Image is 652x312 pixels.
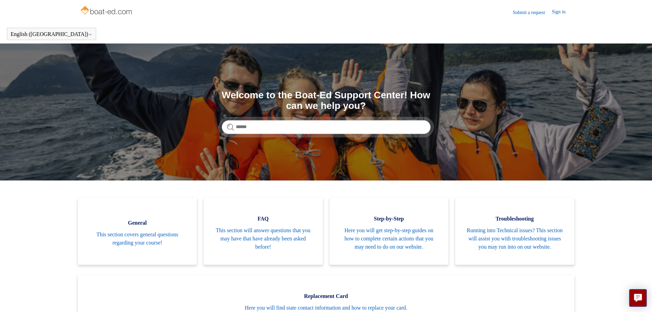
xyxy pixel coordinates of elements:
[88,292,564,300] span: Replacement Card
[330,198,449,265] a: Step-by-Step Here you will get step-by-step guides on how to complete certain actions that you ma...
[80,4,134,18] img: Boat-Ed Help Center home page
[455,198,574,265] a: Troubleshooting Running into Technical issues? This section will assist you with troubleshooting ...
[513,9,552,16] a: Submit a request
[340,215,438,223] span: Step-by-Step
[88,219,187,227] span: General
[465,215,564,223] span: Troubleshooting
[11,31,92,37] button: English ([GEOGRAPHIC_DATA])
[88,230,187,247] span: This section covers general questions regarding your course!
[552,8,572,16] a: Sign in
[222,90,431,111] h1: Welcome to the Boat-Ed Support Center! How can we help you?
[222,120,431,134] input: Search
[204,198,323,265] a: FAQ This section will answer questions that you may have that have already been asked before!
[214,226,312,251] span: This section will answer questions that you may have that have already been asked before!
[214,215,312,223] span: FAQ
[340,226,438,251] span: Here you will get step-by-step guides on how to complete certain actions that you may need to do ...
[629,289,647,307] button: Live chat
[78,198,197,265] a: General This section covers general questions regarding your course!
[88,304,564,312] span: Here you will find state contact information and how to replace your card.
[465,226,564,251] span: Running into Technical issues? This section will assist you with troubleshooting issues you may r...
